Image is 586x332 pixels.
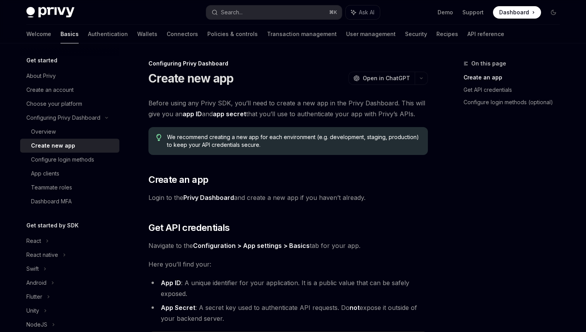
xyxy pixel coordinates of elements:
a: Create new app [20,139,119,153]
a: API reference [467,25,504,43]
span: Login to the and create a new app if you haven’t already. [148,192,428,203]
li: : A secret key used to authenticate API requests. Do expose it outside of your backend server. [148,302,428,324]
img: dark logo [26,7,74,18]
div: Flutter [26,292,42,301]
a: User management [346,25,396,43]
span: Before using any Privy SDK, you’ll need to create a new app in the Privy Dashboard. This will giv... [148,98,428,119]
a: Support [462,9,484,16]
strong: App ID [161,279,181,287]
a: App clients [20,167,119,181]
button: Open in ChatGPT [348,72,415,85]
div: Create new app [31,141,75,150]
div: React native [26,250,58,260]
a: About Privy [20,69,119,83]
a: Transaction management [267,25,337,43]
div: React [26,236,41,246]
div: About Privy [26,71,56,81]
h1: Create new app [148,71,234,85]
li: : A unique identifier for your application. It is a public value that can be safely exposed. [148,277,428,299]
a: Basics [60,25,79,43]
strong: app secret [213,110,246,118]
h5: Get started by SDK [26,221,79,230]
a: Authentication [88,25,128,43]
div: Android [26,278,47,287]
a: Overview [20,125,119,139]
div: Search... [221,8,243,17]
div: Configuring Privy Dashboard [26,113,100,122]
span: We recommend creating a new app for each environment (e.g. development, staging, production) to k... [167,133,420,149]
a: Configuration > App settings > Basics [193,242,310,250]
div: Dashboard MFA [31,197,72,206]
a: Configure login methods (optional) [464,96,566,108]
span: Ask AI [359,9,374,16]
strong: App Secret [161,304,195,311]
span: Navigate to the tab for your app. [148,240,428,251]
a: Privy Dashboard [183,194,234,202]
a: Security [405,25,427,43]
div: Swift [26,264,39,274]
div: Choose your platform [26,99,82,108]
div: Unity [26,306,39,315]
a: Dashboard MFA [20,194,119,208]
span: Dashboard [499,9,529,16]
div: App clients [31,169,59,178]
a: Connectors [167,25,198,43]
div: NodeJS [26,320,47,329]
h5: Get started [26,56,57,65]
a: Policies & controls [207,25,258,43]
svg: Tip [156,134,162,141]
a: Welcome [26,25,51,43]
span: Create an app [148,174,208,186]
div: Configuring Privy Dashboard [148,60,428,67]
button: Search...⌘K [206,5,342,19]
a: Create an app [464,71,566,84]
strong: app ID [183,110,202,118]
div: Teammate roles [31,183,72,192]
a: Configure login methods [20,153,119,167]
span: Here you’ll find your: [148,259,428,270]
strong: not [350,304,360,311]
a: Demo [438,9,453,16]
span: Get API credentials [148,222,230,234]
div: Overview [31,127,56,136]
a: Get API credentials [464,84,566,96]
a: Wallets [137,25,157,43]
a: Dashboard [493,6,541,19]
button: Ask AI [346,5,380,19]
div: Create an account [26,85,74,95]
a: Recipes [436,25,458,43]
span: Open in ChatGPT [363,74,410,82]
span: ⌘ K [329,9,337,15]
a: Create an account [20,83,119,97]
a: Teammate roles [20,181,119,194]
button: Toggle dark mode [547,6,560,19]
div: Configure login methods [31,155,94,164]
a: Choose your platform [20,97,119,111]
span: On this page [471,59,506,68]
